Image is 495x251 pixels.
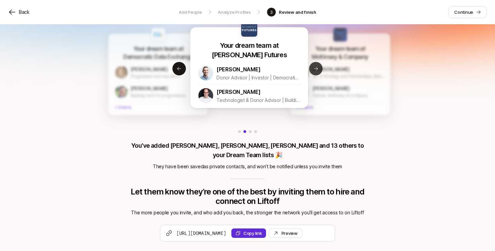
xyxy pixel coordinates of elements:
[312,66,350,73] p: [PERSON_NAME]
[449,6,487,18] a: Continue
[279,9,316,15] p: Review and finish
[129,209,366,217] p: The more people you invite, and who add you back, the stronger the network you’ll get access to o...
[270,9,273,15] p: 3
[152,28,165,41] img: 959bebaf_dcab_48df_9ab7_8b2484b7ba89.jpg
[217,65,261,74] p: [PERSON_NAME]
[217,96,301,104] p: Technologist & Donor Advisor | Building and Supporting Tech to Strengthen Democracy
[282,230,298,237] div: Preview
[269,228,302,238] a: Preview
[297,66,309,78] img: 1719262435656
[198,66,213,80] img: 1710217737141
[312,53,368,61] p: McKinsey & Company
[315,45,365,53] p: Your dream team at
[129,187,366,206] p: Let them know they’re one of the best by inviting them to hire and connect on Liftoff
[312,92,384,99] p: Partner, McKinsey & Company
[179,9,202,15] p: Add People
[198,88,213,103] img: 1516261509803
[297,85,309,98] img: 1707106965567
[231,228,266,238] button: Copy link
[123,53,193,61] p: Democratic Data Exchange
[131,73,202,80] p: Progressive tech & politics
[129,141,366,160] p: You’ve added [PERSON_NAME], [PERSON_NAME], [PERSON_NAME] and 13 others to your Dream Team lists 🎉
[212,50,287,60] p: [PERSON_NAME] Futures
[241,21,257,37] img: 973e86e5_3432_4657_ac1c_685aa8bab78b.jpg
[220,41,279,50] p: Your dream team at
[114,101,202,112] p: + 2 more
[454,9,473,15] p: Continue
[176,230,226,237] span: [URL][DOMAIN_NAME]
[312,85,350,92] p: [PERSON_NAME]
[312,73,384,80] p: VP, AI Strategy and Partnerships, AbbVie | ex-Google, ex-McKinsey
[115,85,128,98] img: 1621616830166
[129,163,366,171] p: They have been saved as private contacts , and won’t be notified unless you invite them
[217,87,261,96] p: [PERSON_NAME]
[131,85,168,92] p: [PERSON_NAME]
[217,74,301,82] p: Donor Advisor | Investor | Democratic Strategist
[131,92,202,99] p: Building tech for progressives
[133,45,183,53] p: Your dream team at
[19,8,30,16] p: Back
[333,28,347,41] img: f39e7aa2_b795_4ace_9e61_3277a461a18b.jpg
[218,9,251,15] p: Analyze Profiles
[115,66,128,78] img: 1628370723240
[131,66,168,73] p: [PERSON_NAME]
[296,101,384,112] p: + 7 more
